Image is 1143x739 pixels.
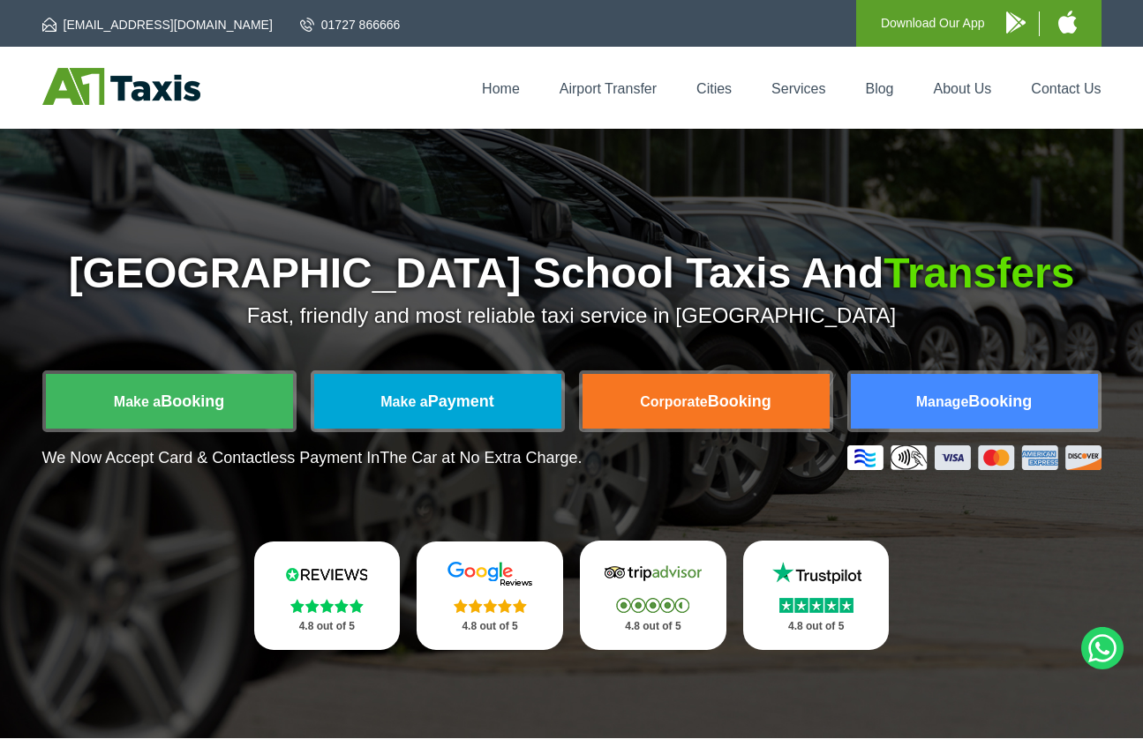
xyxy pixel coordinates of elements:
[314,374,561,429] a: Make aPayment
[114,394,161,409] span: Make a
[916,394,969,409] span: Manage
[884,250,1074,296] span: Transfers
[743,541,890,650] a: Trustpilot Stars 4.8 out of 5
[290,599,364,613] img: Stars
[580,541,726,650] a: Tripadvisor Stars 4.8 out of 5
[616,598,689,613] img: Stars
[254,541,401,650] a: Reviews.io Stars 4.8 out of 5
[696,81,732,96] a: Cities
[42,303,1102,328] p: Fast, friendly and most reliable taxi service in [GEOGRAPHIC_DATA]
[1031,81,1101,96] a: Contact Us
[600,560,706,586] img: Tripadvisor
[454,599,527,613] img: Stars
[599,616,707,638] p: 4.8 out of 5
[763,560,869,586] img: Trustpilot
[274,616,381,638] p: 4.8 out of 5
[42,449,583,467] p: We Now Accept Card & Contactless Payment In
[42,16,273,34] a: [EMAIL_ADDRESS][DOMAIN_NAME]
[934,81,992,96] a: About Us
[881,12,985,34] p: Download Our App
[380,449,582,467] span: The Car at No Extra Charge.
[771,81,825,96] a: Services
[274,561,380,587] img: Reviews.io
[847,445,1102,470] img: Credit And Debit Cards
[436,616,544,638] p: 4.8 out of 5
[1006,11,1026,34] img: A1 Taxis Android App
[46,374,293,429] a: Make aBooking
[779,598,853,613] img: Stars
[42,68,200,105] img: A1 Taxis St Albans LTD
[42,252,1102,295] h1: [GEOGRAPHIC_DATA] School Taxis And
[763,616,870,638] p: 4.8 out of 5
[1058,11,1077,34] img: A1 Taxis iPhone App
[865,81,893,96] a: Blog
[560,81,657,96] a: Airport Transfer
[482,81,520,96] a: Home
[437,561,543,587] img: Google
[851,374,1098,429] a: ManageBooking
[300,16,401,34] a: 01727 866666
[380,394,427,409] span: Make a
[417,541,563,650] a: Google Stars 4.8 out of 5
[640,394,707,409] span: Corporate
[583,374,830,429] a: CorporateBooking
